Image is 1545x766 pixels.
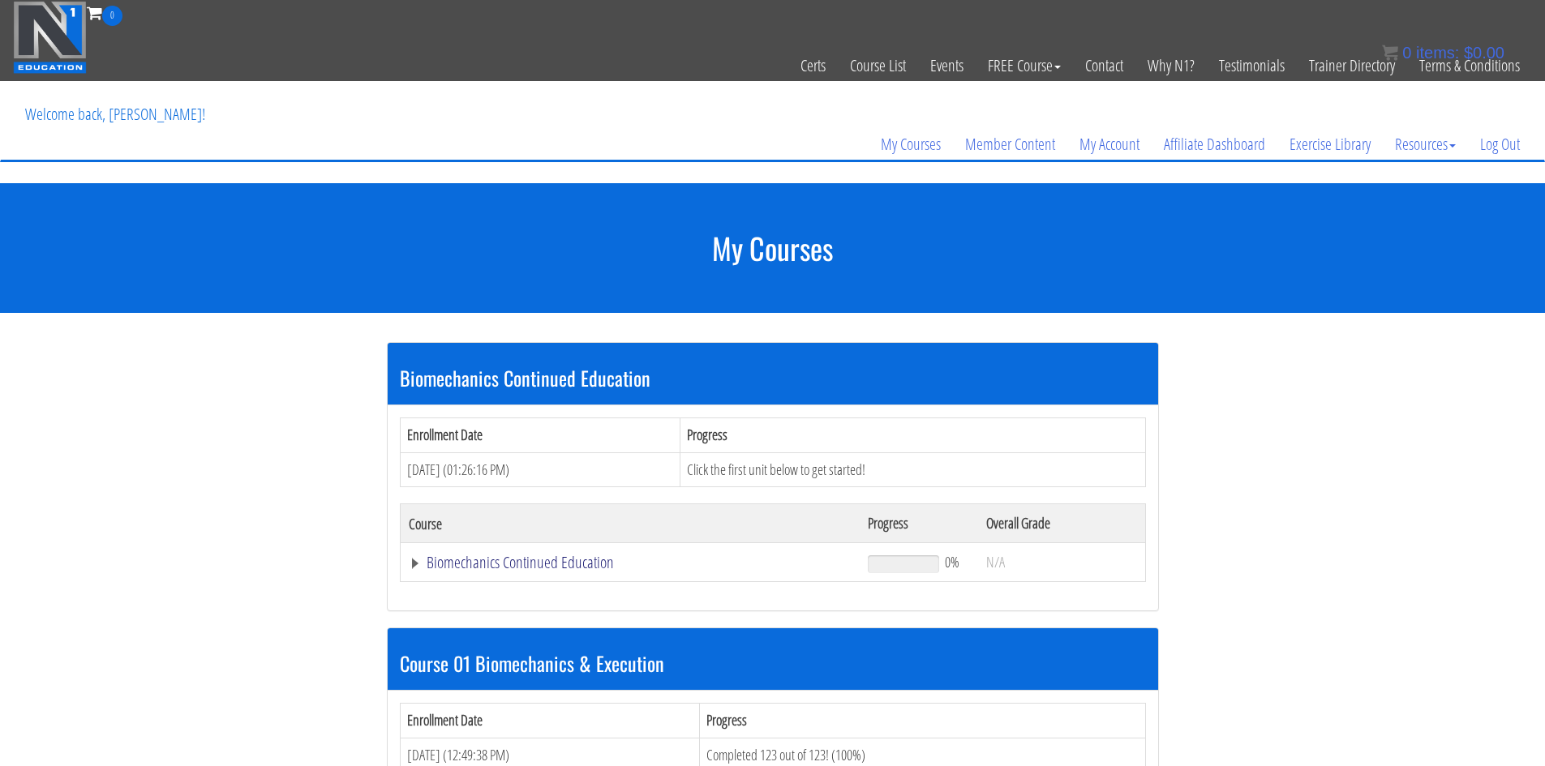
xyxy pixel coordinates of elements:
[1407,26,1532,105] a: Terms & Conditions
[1464,44,1473,62] span: $
[978,543,1145,582] td: N/A
[978,504,1145,543] th: Overall Grade
[1207,26,1297,105] a: Testimonials
[788,26,838,105] a: Certs
[400,653,1146,674] h3: Course 01 Biomechanics & Execution
[1152,105,1277,183] a: Affiliate Dashboard
[409,554,852,571] a: Biomechanics Continued Education
[400,367,1146,388] h3: Biomechanics Continued Education
[1402,44,1411,62] span: 0
[1382,45,1398,61] img: icon11.png
[680,417,1145,452] th: Progress
[13,82,217,147] p: Welcome back, [PERSON_NAME]!
[1297,26,1407,105] a: Trainer Directory
[976,26,1073,105] a: FREE Course
[87,2,122,24] a: 0
[699,704,1145,738] th: Progress
[400,417,680,452] th: Enrollment Date
[918,26,976,105] a: Events
[1383,105,1468,183] a: Resources
[102,6,122,26] span: 0
[953,105,1067,183] a: Member Content
[1382,44,1504,62] a: 0 items: $0.00
[838,26,918,105] a: Course List
[1135,26,1207,105] a: Why N1?
[400,452,680,487] td: [DATE] (01:26:16 PM)
[400,504,860,543] th: Course
[1464,44,1504,62] bdi: 0.00
[869,105,953,183] a: My Courses
[860,504,977,543] th: Progress
[680,452,1145,487] td: Click the first unit below to get started!
[400,704,699,738] th: Enrollment Date
[1468,105,1532,183] a: Log Out
[13,1,87,74] img: n1-education
[1073,26,1135,105] a: Contact
[1416,44,1459,62] span: items:
[945,553,959,571] span: 0%
[1067,105,1152,183] a: My Account
[1277,105,1383,183] a: Exercise Library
